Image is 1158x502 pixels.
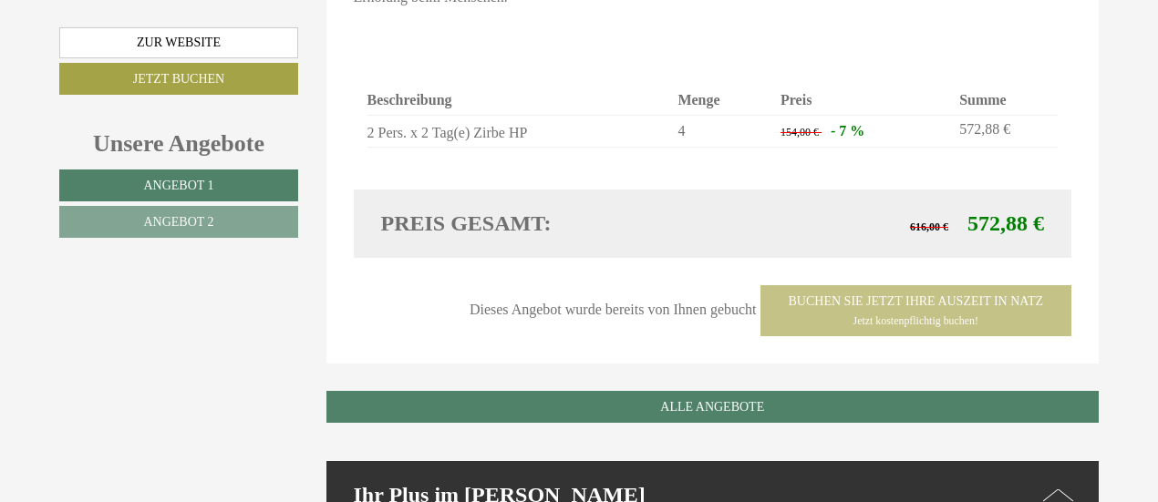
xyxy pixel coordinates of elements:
[831,123,864,138] span: - 7 %
[59,27,298,58] a: Zur Website
[670,115,773,148] td: 4
[952,115,1058,148] td: 572,88 €
[59,127,298,160] div: Unsere Angebote
[367,87,671,115] th: Beschreibung
[143,215,213,229] span: Angebot 2
[470,301,757,316] span: Dieses Angebot wurde bereits von Ihnen gebucht
[967,211,1044,235] span: 572,88 €
[773,87,952,115] th: Preis
[143,179,213,192] span: Angebot 1
[326,391,1100,423] a: ALLE ANGEBOTE
[952,87,1058,115] th: Summe
[781,126,819,138] span: 154,00 €
[367,115,671,148] td: 2 Pers. x 2 Tag(e) Zirbe HP
[670,87,773,115] th: Menge
[59,63,298,95] a: Jetzt buchen
[367,208,713,239] div: Preis gesamt:
[910,220,948,233] span: 616,00 €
